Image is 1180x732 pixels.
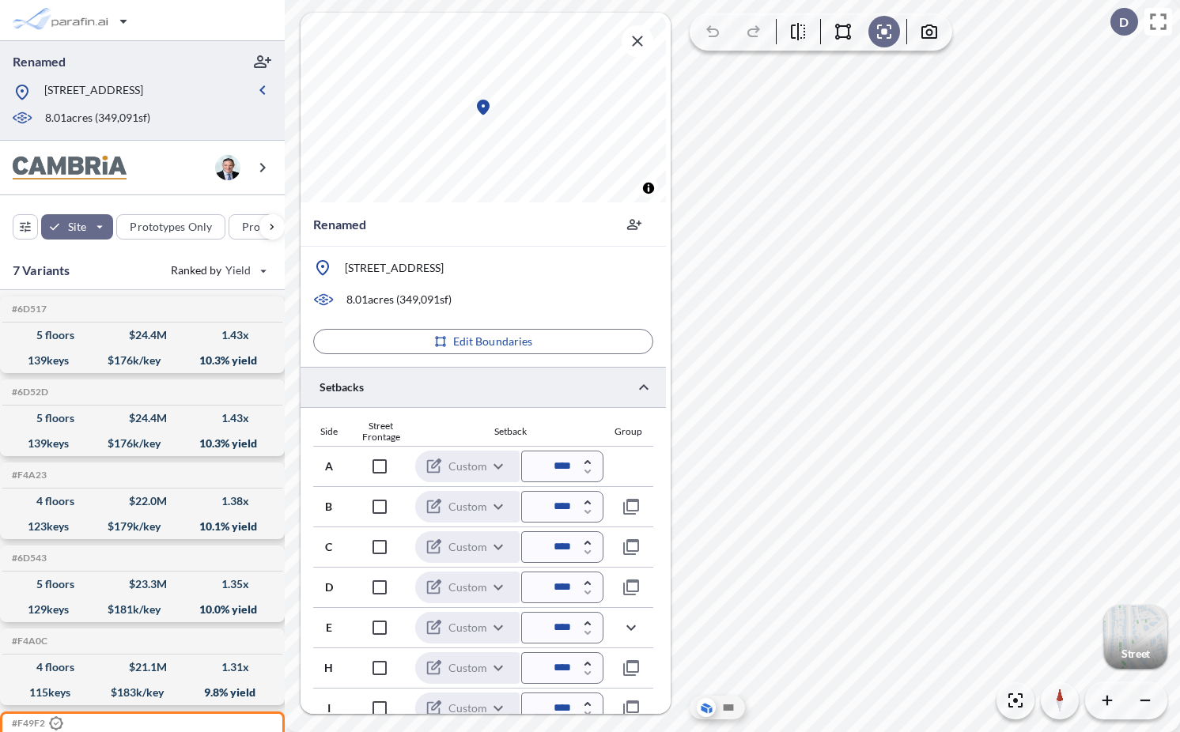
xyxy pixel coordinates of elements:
[130,219,212,235] p: Prototypes Only
[313,461,345,472] div: A
[45,110,150,127] p: 8.01 acres ( 349,091 sf)
[313,501,345,512] div: B
[9,387,48,398] h5: Click to copy the code
[697,698,716,717] button: Aerial View
[415,692,520,725] div: Custom
[415,490,520,523] div: Custom
[448,579,487,595] p: Custom
[229,214,314,240] button: Program
[415,611,520,644] div: Custom
[158,258,277,283] button: Ranked by Yield
[9,553,47,564] h5: Click to copy the code
[116,214,225,240] button: Prototypes Only
[9,636,47,647] h5: Click to copy the code
[448,700,487,716] p: Custom
[1104,606,1167,669] button: Switcher ImageStreet
[41,214,113,240] button: Site
[313,426,344,437] div: Side
[13,156,127,180] img: BrandImage
[448,660,487,676] p: Custom
[44,82,143,102] p: [STREET_ADDRESS]
[344,421,418,443] div: Street Frontage
[644,179,653,197] span: Toggle attribution
[448,539,487,555] p: Custom
[313,215,366,234] p: Renamed
[13,53,66,70] p: Renamed
[415,450,520,483] div: Custom
[68,219,86,235] p: Site
[415,651,520,685] div: Custom
[313,582,345,593] div: D
[9,304,47,315] h5: Click to copy the code
[13,261,70,280] p: 7 Variants
[313,703,345,714] div: I
[418,426,603,437] div: Setback
[242,219,286,235] p: Program
[448,620,487,636] p: Custom
[415,530,520,564] div: Custom
[448,458,487,474] p: Custom
[313,541,345,553] div: C
[639,179,658,198] button: Toggle attribution
[301,13,666,202] canvas: Map
[313,329,653,354] button: Edit Boundaries
[9,717,63,731] h5: Click to copy the code
[346,292,452,308] p: 8.01 acres ( 349,091 sf)
[1121,647,1150,660] p: Street
[453,334,533,349] p: Edit Boundaries
[603,426,653,437] div: Group
[474,98,493,117] div: Map marker
[225,262,252,278] span: Yield
[719,698,738,717] button: Site Plan
[345,260,444,276] p: [STREET_ADDRESS]
[415,571,520,604] div: Custom
[9,470,47,481] h5: Click to copy the code
[313,662,345,674] div: H
[1119,15,1129,29] p: D
[215,155,240,180] img: user logo
[313,622,345,633] div: E
[448,499,487,515] p: Custom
